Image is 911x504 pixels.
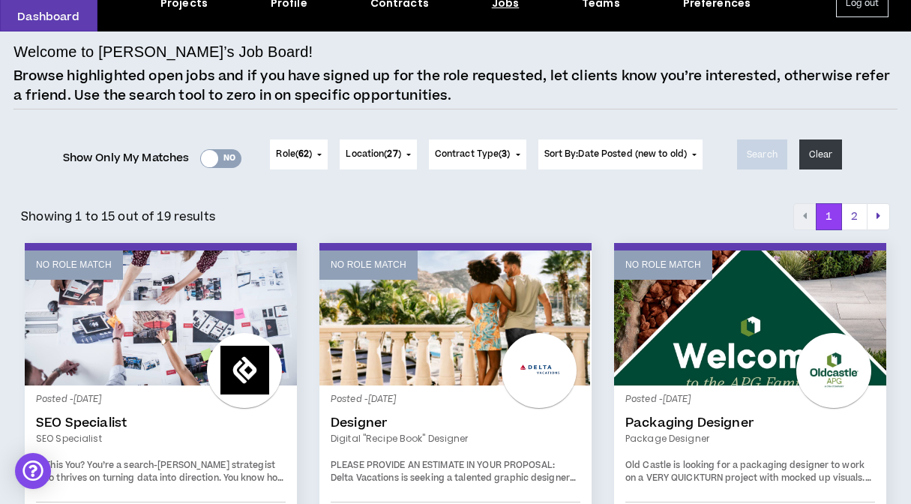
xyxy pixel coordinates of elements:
[298,148,309,160] span: 62
[793,203,890,230] nav: pagination
[387,148,397,160] span: 27
[25,250,297,385] a: No Role Match
[841,203,868,230] button: 2
[36,415,286,430] a: SEO Specialist
[13,67,898,105] p: Browse highlighted open jobs and if you have signed up for the role requested, let clients know y...
[21,208,215,226] p: Showing 1 to 15 out of 19 results
[429,139,526,169] button: Contract Type(3)
[625,258,701,272] p: No Role Match
[625,459,871,485] span: Old Castle is looking for a packaging designer to work on a VERY QUICKTURN project with mocked up...
[625,393,875,406] p: Posted - [DATE]
[36,258,112,272] p: No Role Match
[625,415,875,430] a: Packaging Designer
[614,250,886,385] a: No Role Match
[502,148,507,160] span: 3
[17,9,79,25] p: Dashboard
[340,139,416,169] button: Location(27)
[625,432,875,445] a: Package Designer
[36,432,286,445] a: SEO Specialist
[319,250,592,385] a: No Role Match
[331,432,580,445] a: Digital "Recipe Book" Designer
[816,203,842,230] button: 1
[346,148,400,161] span: Location ( )
[331,459,555,472] strong: PLEASE PROVIDE AN ESTIMATE IN YOUR PROPOSAL:
[737,139,787,169] button: Search
[544,148,688,160] span: Sort By: Date Posted (new to old)
[331,258,406,272] p: No Role Match
[63,147,190,169] span: Show Only My Matches
[36,459,85,472] strong: Is This You?
[15,453,51,489] div: Open Intercom Messenger
[276,148,312,161] span: Role ( )
[538,139,703,169] button: Sort By:Date Posted (new to old)
[270,139,328,169] button: Role(62)
[331,393,580,406] p: Posted - [DATE]
[331,472,576,498] span: Delta Vacations is seeking a talented graphic designer to suport a quick turn digital "Recipe Book."
[799,139,843,169] button: Clear
[13,40,313,63] h4: Welcome to [PERSON_NAME]’s Job Board!
[435,148,511,161] span: Contract Type ( )
[331,415,580,430] a: Designer
[36,393,286,406] p: Posted - [DATE]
